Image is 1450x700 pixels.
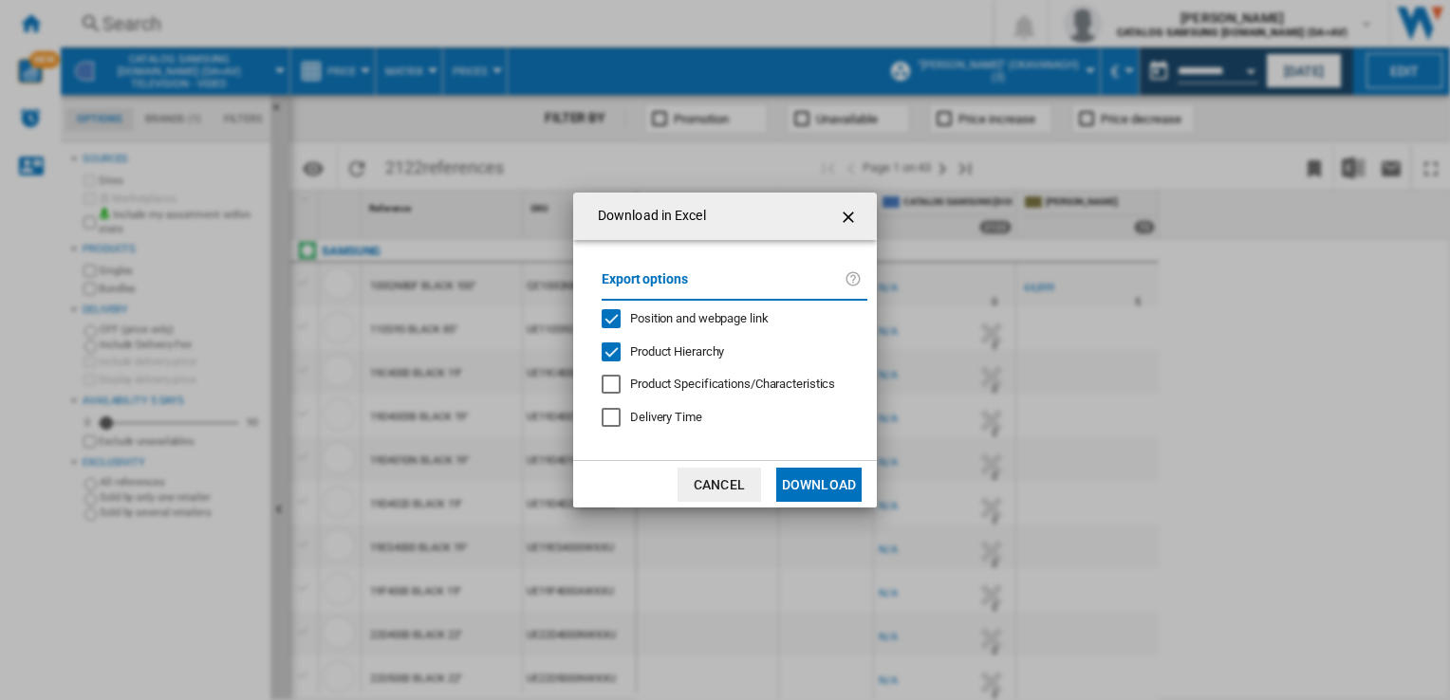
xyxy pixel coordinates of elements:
span: Delivery Time [630,410,702,424]
span: Position and webpage link [630,311,769,325]
span: Product Specifications/Characteristics [630,377,835,391]
md-checkbox: Delivery Time [602,409,867,427]
span: Product Hierarchy [630,344,724,359]
label: Export options [602,268,845,304]
button: getI18NText('BUTTONS.CLOSE_DIALOG') [831,197,869,235]
button: Cancel [678,468,761,502]
button: Download [776,468,862,502]
md-checkbox: Product Hierarchy [602,342,852,360]
div: Only applies to Category View [630,376,835,393]
h4: Download in Excel [588,207,706,226]
md-checkbox: Position and webpage link [602,310,852,328]
ng-md-icon: getI18NText('BUTTONS.CLOSE_DIALOG') [839,206,862,229]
